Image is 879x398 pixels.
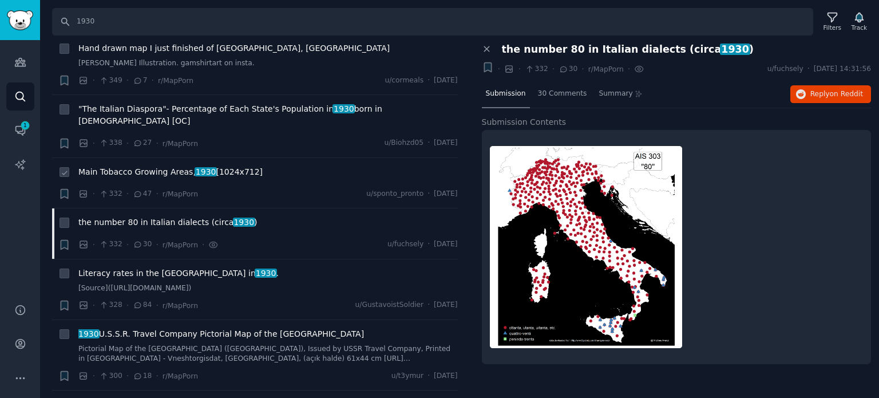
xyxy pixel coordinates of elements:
span: 1 [20,121,30,129]
a: Pictorial Map of the [GEOGRAPHIC_DATA] ([GEOGRAPHIC_DATA]), Issued by USSR Travel Company, Printe... [78,344,458,364]
span: · [156,370,158,382]
span: · [93,74,95,86]
span: r/MapPorn [163,302,198,310]
span: 1930 [233,218,255,227]
span: 300 [99,371,122,381]
span: · [152,74,154,86]
span: r/MapPorn [588,65,624,73]
span: · [126,137,129,149]
span: 332 [99,239,122,250]
span: · [156,239,158,251]
input: Search Keyword [52,8,813,36]
span: u/GustavoistSoldier [355,300,424,310]
span: · [126,239,129,251]
span: r/MapPorn [163,372,198,380]
span: 332 [525,64,548,74]
span: · [126,188,129,200]
span: r/MapPorn [158,77,193,85]
button: Track [848,10,871,34]
span: Reply [810,89,863,100]
span: 18 [133,371,152,381]
span: u/fuchsely [387,239,423,250]
span: · [156,188,158,200]
span: "The Italian Diaspora"- Percentage of Each State's Population in born in [DEMOGRAPHIC_DATA] [OC] [78,103,458,127]
span: · [807,64,810,74]
span: · [581,63,584,75]
span: 349 [99,76,122,86]
span: · [93,300,95,312]
span: [DATE] 14:31:56 [814,64,871,74]
span: · [427,189,430,199]
span: 1930 [255,269,277,278]
a: Main Tobacco Growing Areas,1930[1024x712] [78,166,263,178]
span: · [126,300,129,312]
span: · [518,63,520,75]
span: 27 [133,138,152,148]
span: 30 [559,64,577,74]
span: [DATE] [434,371,457,381]
span: 84 [133,300,152,310]
span: · [427,239,430,250]
span: u/Biohzd05 [384,138,423,148]
span: Submission [486,89,526,99]
span: · [427,371,430,381]
span: · [126,74,129,86]
a: [Source]([URL][DOMAIN_NAME]) [78,283,458,294]
span: U.S.S.R. Travel Company Pictorial Map of the [GEOGRAPHIC_DATA] [78,328,364,340]
span: · [498,63,500,75]
span: · [552,63,555,75]
button: Replyon Reddit [790,85,871,104]
span: 1930 [195,167,217,176]
a: the number 80 in Italian dialects (circa1930) [78,216,258,228]
span: u/fuchsely [767,64,803,74]
span: the number 80 in Italian dialects (circa ) [502,44,754,56]
span: Main Tobacco Growing Areas, [1024x712] [78,166,263,178]
span: 1930 [332,104,355,113]
span: 328 [99,300,122,310]
span: 7 [133,76,147,86]
span: · [628,63,630,75]
span: on Reddit [830,90,863,98]
a: [PERSON_NAME] Illustration. gamshirtart on insta. [78,58,458,69]
span: 30 Comments [538,89,587,99]
span: Submission Contents [482,116,567,128]
span: r/MapPorn [163,241,198,249]
span: [DATE] [434,300,457,310]
span: u/cormeals [385,76,423,86]
span: · [93,239,95,251]
span: r/MapPorn [163,190,198,198]
span: · [93,370,95,382]
span: Literacy rates in the [GEOGRAPHIC_DATA] in . [78,267,279,279]
div: Track [852,23,867,31]
span: · [126,370,129,382]
span: [DATE] [434,189,457,199]
span: · [156,300,158,312]
a: Hand drawn map I just finished of [GEOGRAPHIC_DATA], [GEOGRAPHIC_DATA] [78,42,390,54]
span: · [93,188,95,200]
span: Summary [599,89,632,99]
span: 30 [133,239,152,250]
span: [DATE] [434,76,457,86]
span: · [156,137,158,149]
span: 332 [99,189,122,199]
a: 1930U.S.S.R. Travel Company Pictorial Map of the [GEOGRAPHIC_DATA] [78,328,364,340]
span: · [427,76,430,86]
span: r/MapPorn [163,140,198,148]
a: "The Italian Diaspora"- Percentage of Each State's Population in1930born in [DEMOGRAPHIC_DATA] [OC] [78,103,458,127]
span: [DATE] [434,239,457,250]
span: · [427,138,430,148]
span: 338 [99,138,122,148]
a: Literacy rates in the [GEOGRAPHIC_DATA] in1930. [78,267,279,279]
span: 1930 [77,329,100,338]
img: GummySearch logo [7,10,33,30]
span: · [427,300,430,310]
span: 47 [133,189,152,199]
span: the number 80 in Italian dialects (circa ) [78,216,258,228]
span: [DATE] [434,138,457,148]
span: 1930 [720,44,750,55]
span: u/sponto_pronto [366,189,423,199]
a: 1 [6,116,34,144]
span: · [202,239,204,251]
